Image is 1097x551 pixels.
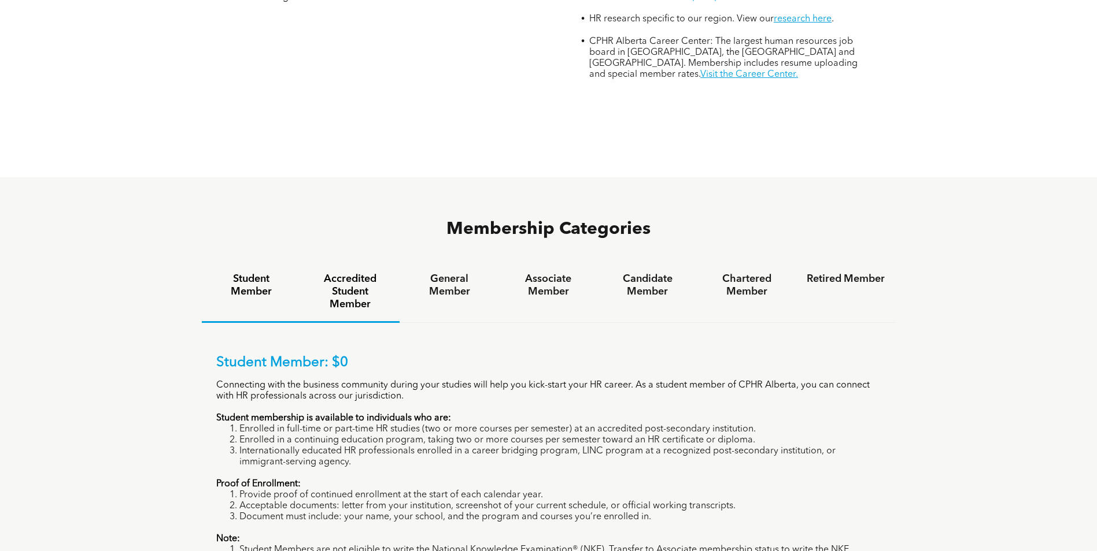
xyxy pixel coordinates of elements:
[216,479,301,489] strong: Proof of Enrollment:
[311,273,389,311] h4: Accredited Student Member
[239,435,881,446] li: Enrolled in a continuing education program, taking two or more courses per semester toward an HR ...
[589,14,774,24] span: HR research specific to our region. View our
[212,273,290,298] h4: Student Member
[509,273,588,298] h4: Associate Member
[239,424,881,435] li: Enrolled in full-time or part-time HR studies (two or more courses per semester) at an accredited...
[239,490,881,501] li: Provide proof of continued enrollment at the start of each calendar year.
[216,414,451,423] strong: Student membership is available to individuals who are:
[216,380,881,402] p: Connecting with the business community during your studies will help you kick-start your HR caree...
[832,14,834,24] span: .
[239,512,881,523] li: Document must include: your name, your school, and the program and courses you’re enrolled in.
[608,273,686,298] h4: Candidate Member
[807,273,885,285] h4: Retired Member
[239,501,881,512] li: Acceptable documents: letter from your institution, screenshot of your current schedule, or offic...
[700,70,798,79] a: Visit the Career Center.
[239,446,881,468] li: Internationally educated HR professionals enrolled in a career bridging program, LINC program at ...
[410,273,488,298] h4: General Member
[216,534,240,543] strong: Note:
[708,273,786,298] h4: Chartered Member
[446,221,651,238] span: Membership Categories
[589,37,858,79] span: CPHR Alberta Career Center: The largest human resources job board in [GEOGRAPHIC_DATA], the [GEOG...
[774,14,832,24] a: research here
[216,355,881,371] p: Student Member: $0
